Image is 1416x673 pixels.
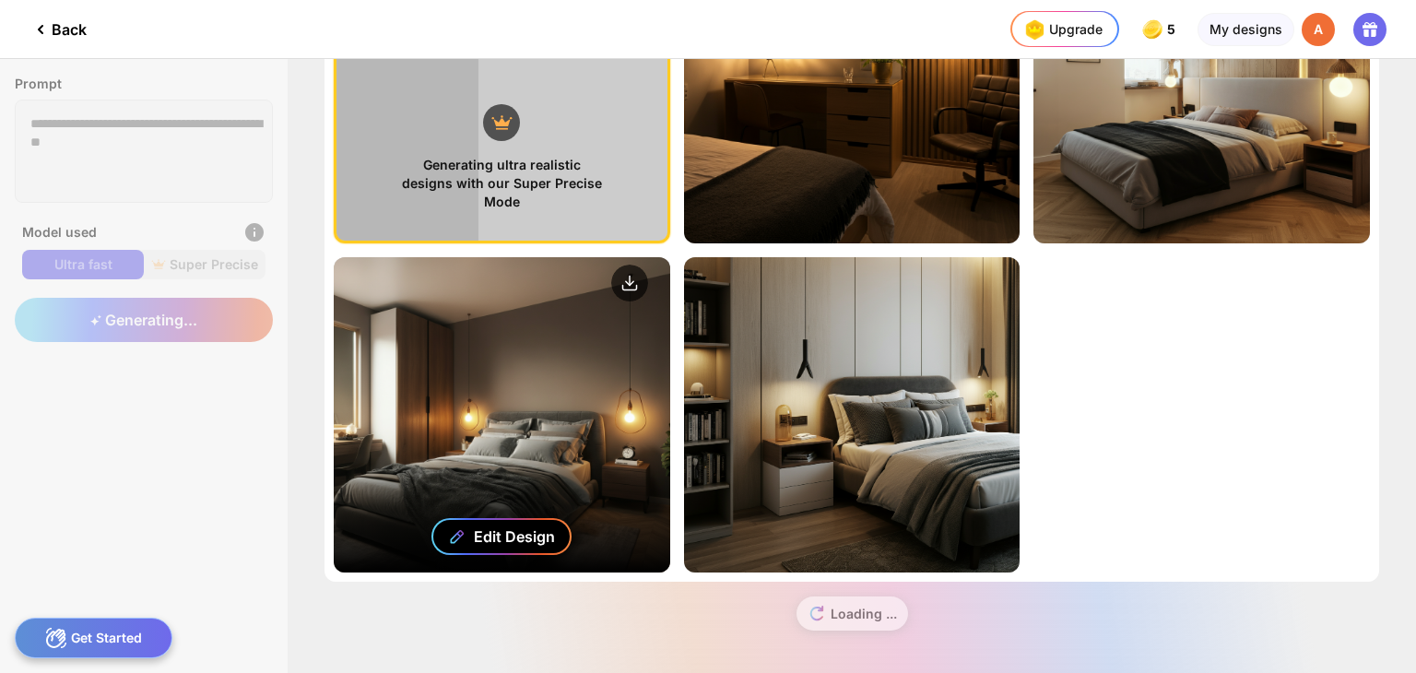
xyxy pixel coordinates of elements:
span: 5 [1167,22,1179,37]
div: Upgrade [1020,15,1103,44]
img: upgrade-nav-btn-icon.gif [1020,15,1049,44]
div: Get Started [15,618,172,658]
div: My designs [1198,13,1294,46]
div: Back [29,18,87,41]
div: Edit Design [474,527,555,546]
div: A [1302,13,1335,46]
div: Generating ultra realistic designs with our Super Precise Mode [398,156,606,211]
